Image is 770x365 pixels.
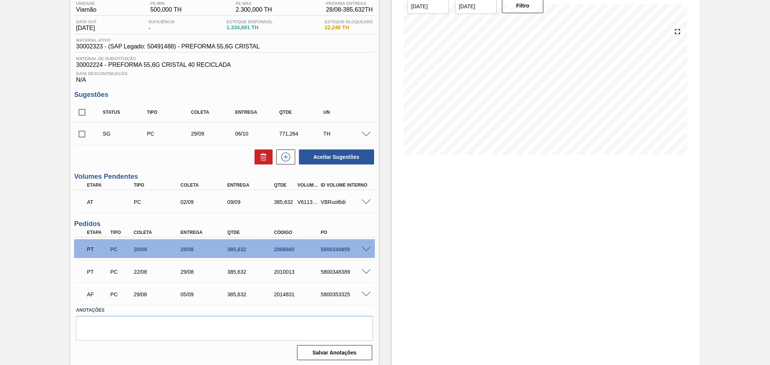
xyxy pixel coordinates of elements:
div: Coleta [189,110,239,115]
div: 22/08/2025 [132,269,185,275]
h3: Volumes Pendentes [74,173,374,181]
div: Qtde [225,230,278,235]
span: 28/08 - 385,632 TH [326,6,373,13]
div: Tipo [145,110,195,115]
div: Pedido de Compra [132,199,185,205]
div: Aguardando Informações de Transporte [85,194,138,210]
div: N/A [74,68,374,83]
div: 29/09/2025 [189,131,239,137]
div: Aceitar Sugestões [295,149,375,165]
div: Id Volume Interno [319,182,371,188]
span: 30002224 - PREFORMA 55,6G CRISTAL 40 RECICLADA [76,62,373,68]
span: 500,000 TH [150,6,182,13]
span: Suficiência [149,20,175,24]
div: 771,264 [277,131,327,137]
label: Anotações [76,305,373,316]
div: 2010013 [272,269,325,275]
span: [DATE] [76,25,97,32]
h3: Sugestões [74,91,374,99]
p: PT [87,246,108,252]
div: Tipo [108,230,133,235]
div: Qtde [277,110,327,115]
div: Entrega [179,230,231,235]
div: Coleta [179,182,231,188]
div: 28/08/2025 [179,246,231,252]
div: Qtde [272,182,297,188]
div: 385,632 [272,199,297,205]
div: Pedido de Compra [108,291,133,297]
span: Data Descontinuação [76,71,373,76]
span: Material ativo [76,38,260,42]
div: 2014831 [272,291,325,297]
div: Pedido de Compra [108,269,133,275]
span: 22,248 TH [324,25,373,30]
div: Sugestão Criada [101,131,150,137]
div: 29/08/2025 [179,269,231,275]
div: 5800344859 [319,246,371,252]
div: Excluir Sugestões [251,149,273,164]
span: 30002323 - (SAP Legado: 50491488) - PREFORMA 55,6G CRISTAL [76,43,260,50]
div: 5800353325 [319,291,371,297]
div: 385,632 [225,269,278,275]
div: 09/09/2025 [225,199,278,205]
div: 385,632 [225,291,278,297]
div: VBRuol6di [319,199,371,205]
div: - [147,20,177,32]
div: UN [321,110,371,115]
div: Status [101,110,150,115]
div: Etapa [85,182,138,188]
span: Data out [76,20,97,24]
div: Tipo [132,182,185,188]
div: Pedido em Trânsito [85,241,109,258]
p: AT [87,199,136,205]
div: 06/10/2025 [233,131,283,137]
div: Volume Portal [296,182,320,188]
span: Próxima Entrega [326,1,373,6]
div: V611321 [296,199,320,205]
div: Entrega [225,182,278,188]
div: Etapa [85,230,109,235]
p: PT [87,269,108,275]
div: 02/09/2025 [179,199,231,205]
div: 385,632 [225,246,278,252]
button: Salvar Anotações [297,345,372,360]
div: Pedido em Trânsito [85,264,109,280]
div: Aguardando Faturamento [85,286,109,303]
span: Estoque Disponível [226,20,273,24]
span: Viamão [76,6,96,13]
div: 2006660 [272,246,325,252]
span: Estoque Bloqueado [324,20,373,24]
div: Código [272,230,325,235]
div: 20/08/2025 [132,246,185,252]
h3: Pedidos [74,220,374,228]
div: TH [321,131,371,137]
p: AF [87,291,108,297]
span: Unidade [76,1,96,6]
div: 29/08/2025 [132,291,185,297]
span: PE MIN [150,1,182,6]
span: Material de Substituição [76,56,373,61]
span: 1.334,691 TH [226,25,273,30]
div: PO [319,230,371,235]
div: Pedido de Compra [145,131,195,137]
div: 05/09/2025 [179,291,231,297]
div: Coleta [132,230,185,235]
div: Entrega [233,110,283,115]
div: Nova sugestão [273,149,295,164]
span: 2.300,000 TH [236,6,272,13]
span: PE MAX [236,1,272,6]
div: 5800348389 [319,269,371,275]
div: Pedido de Compra [108,246,133,252]
button: Aceitar Sugestões [299,149,374,164]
